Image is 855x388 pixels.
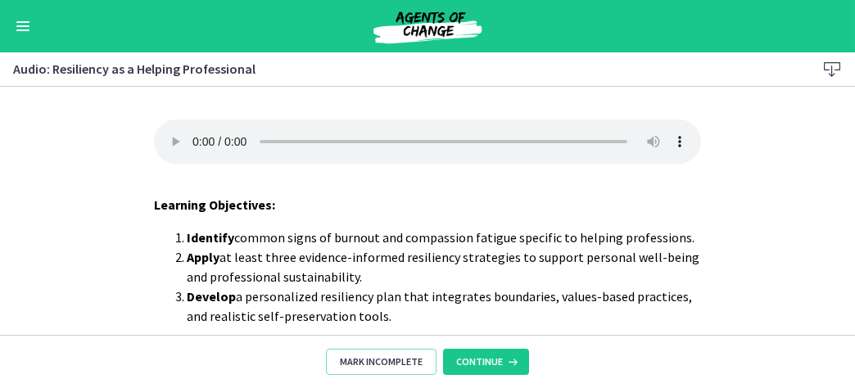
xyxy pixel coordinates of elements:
span: Mark Incomplete [340,355,423,368]
li: a personalized resiliency plan that integrates boundaries, values-based practices, and realistic ... [187,286,701,326]
li: at least three evidence-informed resiliency strategies to support personal well-being and profess... [187,247,701,286]
strong: Develop [187,288,236,305]
img: Agents of Change Social Work Test Prep [329,7,526,46]
h3: Audio: Resiliency as a Helping Professional [13,59,789,79]
strong: Identify [187,229,234,246]
strong: Apply [187,249,219,265]
button: Continue [443,349,529,375]
span: Continue [456,355,503,368]
button: Mark Incomplete [326,349,437,375]
button: Enable menu [13,16,33,36]
span: Learning Objectives: [154,196,275,213]
li: common signs of burnout and compassion fatigue specific to helping professions. [187,228,701,247]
